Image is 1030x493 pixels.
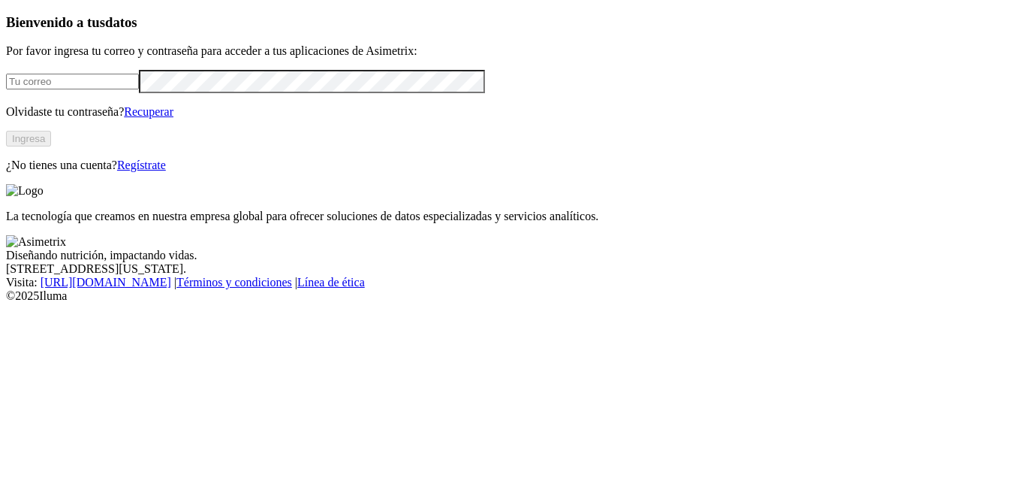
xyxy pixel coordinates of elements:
[6,276,1024,289] div: Visita : | |
[124,105,173,118] a: Recuperar
[6,74,139,89] input: Tu correo
[6,44,1024,58] p: Por favor ingresa tu correo y contraseña para acceder a tus aplicaciones de Asimetrix:
[6,210,1024,223] p: La tecnología que creamos en nuestra empresa global para ofrecer soluciones de datos especializad...
[176,276,292,289] a: Términos y condiciones
[6,262,1024,276] div: [STREET_ADDRESS][US_STATE].
[6,184,44,198] img: Logo
[41,276,171,289] a: [URL][DOMAIN_NAME]
[6,249,1024,262] div: Diseñando nutrición, impactando vidas.
[6,289,1024,303] div: © 2025 Iluma
[117,159,166,171] a: Regístrate
[6,131,51,147] button: Ingresa
[6,105,1024,119] p: Olvidaste tu contraseña?
[6,235,66,249] img: Asimetrix
[6,14,1024,31] h3: Bienvenido a tus
[297,276,365,289] a: Línea de ética
[6,159,1024,172] p: ¿No tienes una cuenta?
[105,14,137,30] span: datos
